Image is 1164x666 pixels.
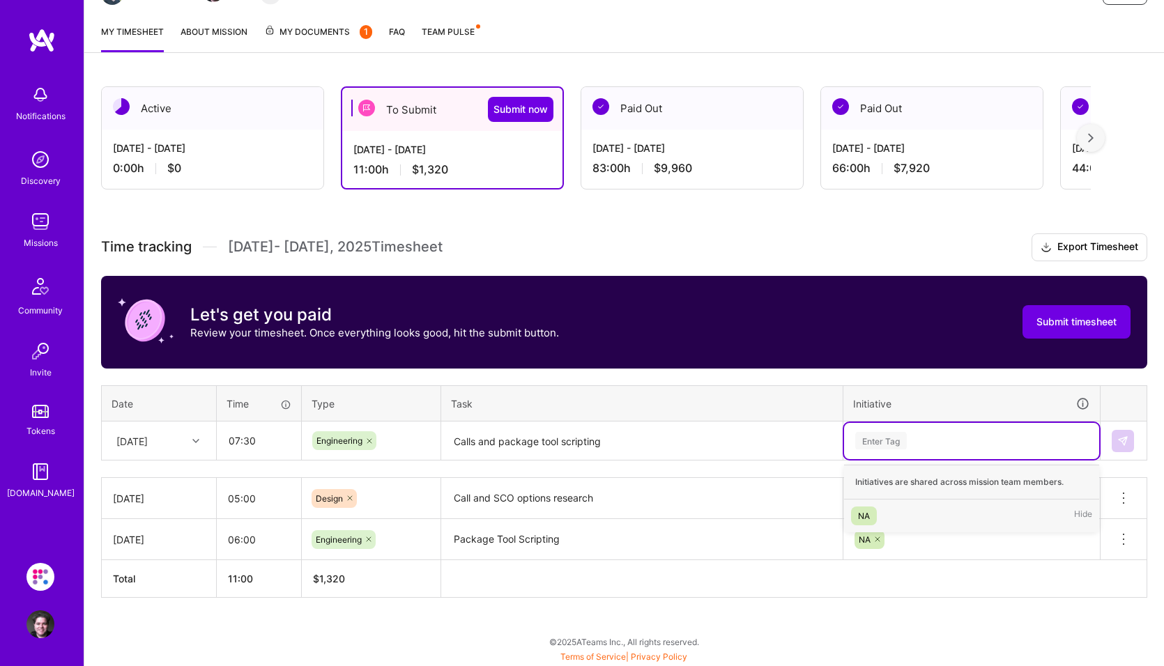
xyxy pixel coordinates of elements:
[353,142,551,157] div: [DATE] - [DATE]
[32,405,49,418] img: tokens
[118,293,174,348] img: coin
[102,87,323,130] div: Active
[302,385,441,421] th: Type
[422,26,475,37] span: Team Pulse
[101,24,164,52] a: My timesheet
[821,87,1043,130] div: Paid Out
[102,385,217,421] th: Date
[21,173,61,188] div: Discovery
[316,534,362,545] span: Engineering
[592,98,609,115] img: Paid Out
[264,24,372,52] a: My Documents1
[113,532,205,547] div: [DATE]
[18,303,63,318] div: Community
[844,465,1099,499] div: Initiatives are shared across mission team members.
[84,624,1164,659] div: © 2025 ATeams Inc., All rights reserved.
[101,238,192,256] span: Time tracking
[26,424,55,438] div: Tokens
[7,486,75,500] div: [DOMAIN_NAME]
[1036,315,1117,329] span: Submit timesheet
[493,102,548,116] span: Submit now
[1032,233,1147,261] button: Export Timesheet
[1041,240,1052,255] i: icon Download
[227,396,291,411] div: Time
[443,423,841,460] textarea: Calls and package tool scripting
[264,24,372,40] span: My Documents
[26,81,54,109] img: bell
[316,435,362,446] span: Engineering
[16,109,66,123] div: Notifications
[102,560,217,598] th: Total
[360,25,372,39] div: 1
[859,534,871,545] span: NA
[26,563,54,591] img: Evinced: Learning portal and AI content generation
[24,235,58,250] div: Missions
[581,87,803,130] div: Paid Out
[353,162,551,177] div: 11:00 h
[217,560,302,598] th: 11:00
[228,238,443,256] span: [DATE] - [DATE] , 2025 Timesheet
[358,100,375,116] img: To Submit
[443,520,841,559] textarea: Package Tool Scripting
[1088,133,1094,143] img: right
[412,162,448,177] span: $1,320
[24,270,57,303] img: Community
[26,337,54,365] img: Invite
[855,430,907,451] div: Enter Tag
[560,651,687,662] span: |
[422,24,479,52] a: Team Pulse
[26,458,54,486] img: guide book
[1023,305,1131,339] button: Submit timesheet
[190,325,559,340] p: Review your timesheet. Once everything looks good, hit the submit button.
[592,141,792,155] div: [DATE] - [DATE]
[26,610,54,638] img: User Avatar
[181,24,247,52] a: About Mission
[26,208,54,235] img: teamwork
[30,365,52,380] div: Invite
[190,304,559,325] h3: Let's get you paid
[389,24,405,52] a: FAQ
[832,161,1032,176] div: 66:00 h
[488,97,553,122] button: Submit now
[28,28,56,53] img: logo
[560,651,626,662] a: Terms of Service
[832,141,1032,155] div: [DATE] - [DATE]
[113,141,312,155] div: [DATE] - [DATE]
[26,146,54,173] img: discovery
[1117,435,1128,447] img: Submit
[113,491,205,506] div: [DATE]
[631,651,687,662] a: Privacy Policy
[316,493,343,504] span: Design
[1074,506,1092,525] span: Hide
[313,573,345,584] span: $ 1,320
[217,521,301,558] input: HH:MM
[113,98,130,115] img: Active
[894,161,930,176] span: $7,920
[217,422,300,459] input: HH:MM
[832,98,849,115] img: Paid Out
[116,433,148,448] div: [DATE]
[192,437,199,444] i: icon Chevron
[1072,98,1089,115] img: Paid Out
[167,161,181,176] span: $0
[858,509,870,523] div: NA
[853,396,1090,412] div: Initiative
[217,480,301,517] input: HH:MM
[592,161,792,176] div: 83:00 h
[23,563,58,591] a: Evinced: Learning portal and AI content generation
[23,610,58,638] a: User Avatar
[441,385,843,421] th: Task
[443,479,841,518] textarea: Call and SCO options research
[113,161,312,176] div: 0:00 h
[342,88,562,131] div: To Submit
[654,161,692,176] span: $9,960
